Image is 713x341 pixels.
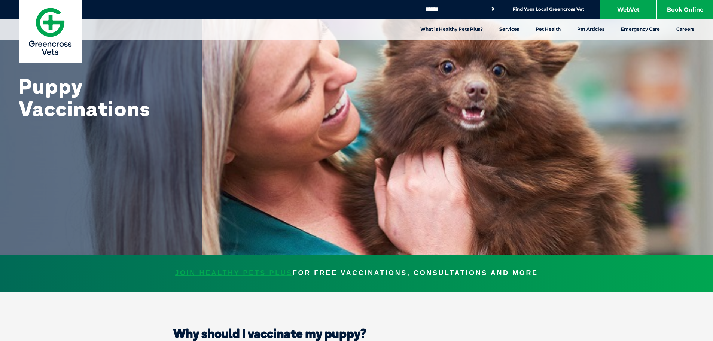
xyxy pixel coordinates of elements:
a: JOIN HEALTHY PETS PLUS [175,269,293,277]
a: Pet Health [527,19,569,40]
a: Pet Articles [569,19,613,40]
a: Services [491,19,527,40]
p: FOR FREE VACCINATIONS, CONSULTATIONS AND MORE [7,268,706,279]
a: Emergency Care [613,19,668,40]
span: JOIN HEALTHY PETS PLUS [175,268,293,279]
a: What is Healthy Pets Plus? [412,19,491,40]
button: Search [489,5,497,13]
strong: Why should I vaccinate my puppy? [173,326,366,341]
a: Find Your Local Greencross Vet [512,6,584,12]
a: Careers [668,19,703,40]
h1: Puppy Vaccinations [19,75,183,120]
